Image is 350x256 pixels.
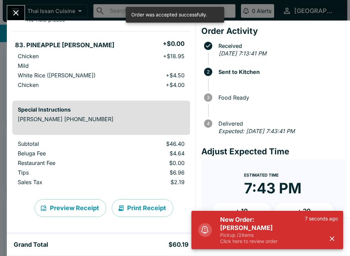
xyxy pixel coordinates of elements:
h4: Adjust Expected Time [201,146,345,157]
button: Preview Receipt [35,199,106,217]
time: 7:43 PM [244,179,301,197]
p: + $18.95 [163,53,185,60]
p: $46.40 [118,140,185,147]
span: Estimated Time [244,172,279,178]
p: $0.00 [118,159,185,166]
table: orders table [12,140,190,188]
h5: Grand Total [14,241,48,249]
em: Expected: [DATE] 7:43:41 PM [218,128,295,135]
p: 7 seconds ago [305,216,338,222]
p: $6.96 [118,169,185,176]
p: Restaurant Fee [18,159,107,166]
p: [PERSON_NAME] [PHONE_NUMBER] [18,116,185,123]
em: [DATE] 7:13:41 PM [219,50,266,57]
button: Print Receipt [112,199,173,217]
p: White Rice ([PERSON_NAME]) [18,72,96,79]
span: Sent to Kitchen [215,69,345,75]
h5: New Order: [PERSON_NAME] [220,216,305,232]
h5: $60.19 [169,241,189,249]
text: 3 [207,95,210,100]
p: Chicken [18,53,39,60]
p: Subtotal [18,140,107,147]
p: Sales Tax [18,179,107,185]
p: Pickup / 2 items [220,232,305,238]
span: Received [215,43,345,49]
button: + 10 [212,203,272,220]
p: $4.64 [118,150,185,157]
h6: Special Instructions [18,106,185,113]
h5: 83. PINEAPPLE [PERSON_NAME] [15,41,115,49]
text: 4 [206,121,210,126]
h4: Order Activity [201,26,345,36]
p: Mild [18,62,29,69]
span: Delivered [215,120,345,127]
p: Beluga Fee [18,150,107,157]
text: 2 [207,69,210,75]
p: $2.19 [118,179,185,185]
p: Click here to review order [220,238,305,244]
span: Food Ready [215,94,345,101]
button: Close [7,5,25,20]
button: + 20 [274,203,334,220]
div: Order was accepted successfully. [131,9,207,21]
p: Chicken [18,81,39,88]
p: Tips [18,169,107,176]
p: + $4.00 [166,81,185,88]
p: + $4.50 [166,72,185,79]
h5: + $0.00 [163,40,185,48]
